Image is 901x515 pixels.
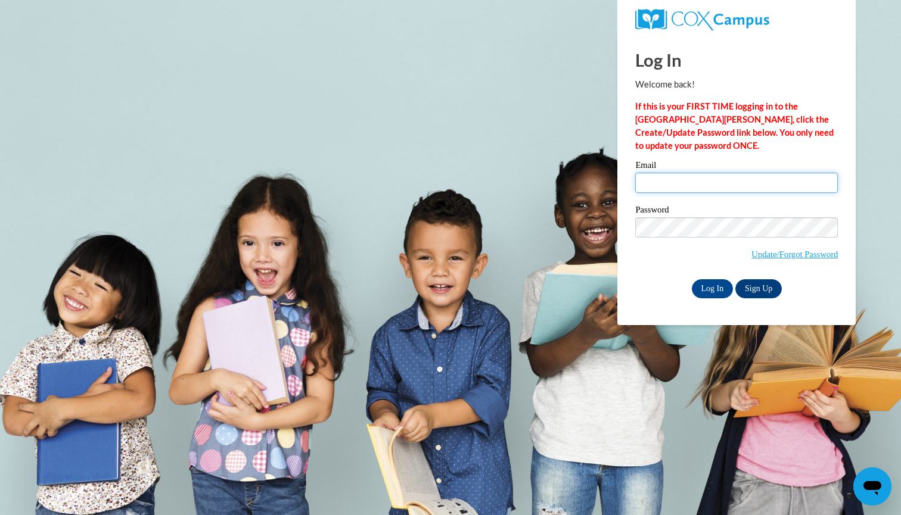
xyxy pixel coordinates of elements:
label: Email [635,161,838,173]
a: COX Campus [635,9,838,30]
img: COX Campus [635,9,769,30]
iframe: Button to launch messaging window [853,467,891,505]
input: Log In [692,279,734,298]
strong: If this is your FIRST TIME logging in to the [GEOGRAPHIC_DATA][PERSON_NAME], click the Create/Upd... [635,101,834,151]
a: Sign Up [735,279,782,298]
label: Password [635,205,838,217]
h1: Log In [635,48,838,72]
p: Welcome back! [635,78,838,91]
a: Update/Forgot Password [751,249,838,259]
